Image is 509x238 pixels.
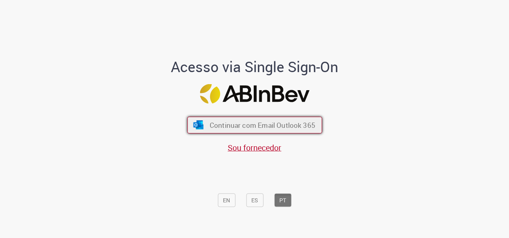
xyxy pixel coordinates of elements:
button: EN [218,193,235,207]
h1: Acesso via Single Sign-On [144,58,366,75]
button: PT [274,193,291,207]
span: Continuar com Email Outlook 365 [209,121,315,130]
a: Sou fornecedor [228,142,281,153]
button: ES [246,193,263,207]
img: ícone Azure/Microsoft 360 [192,121,204,129]
button: ícone Azure/Microsoft 360 Continuar com Email Outlook 365 [187,117,322,133]
img: Logo ABInBev [200,84,309,104]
